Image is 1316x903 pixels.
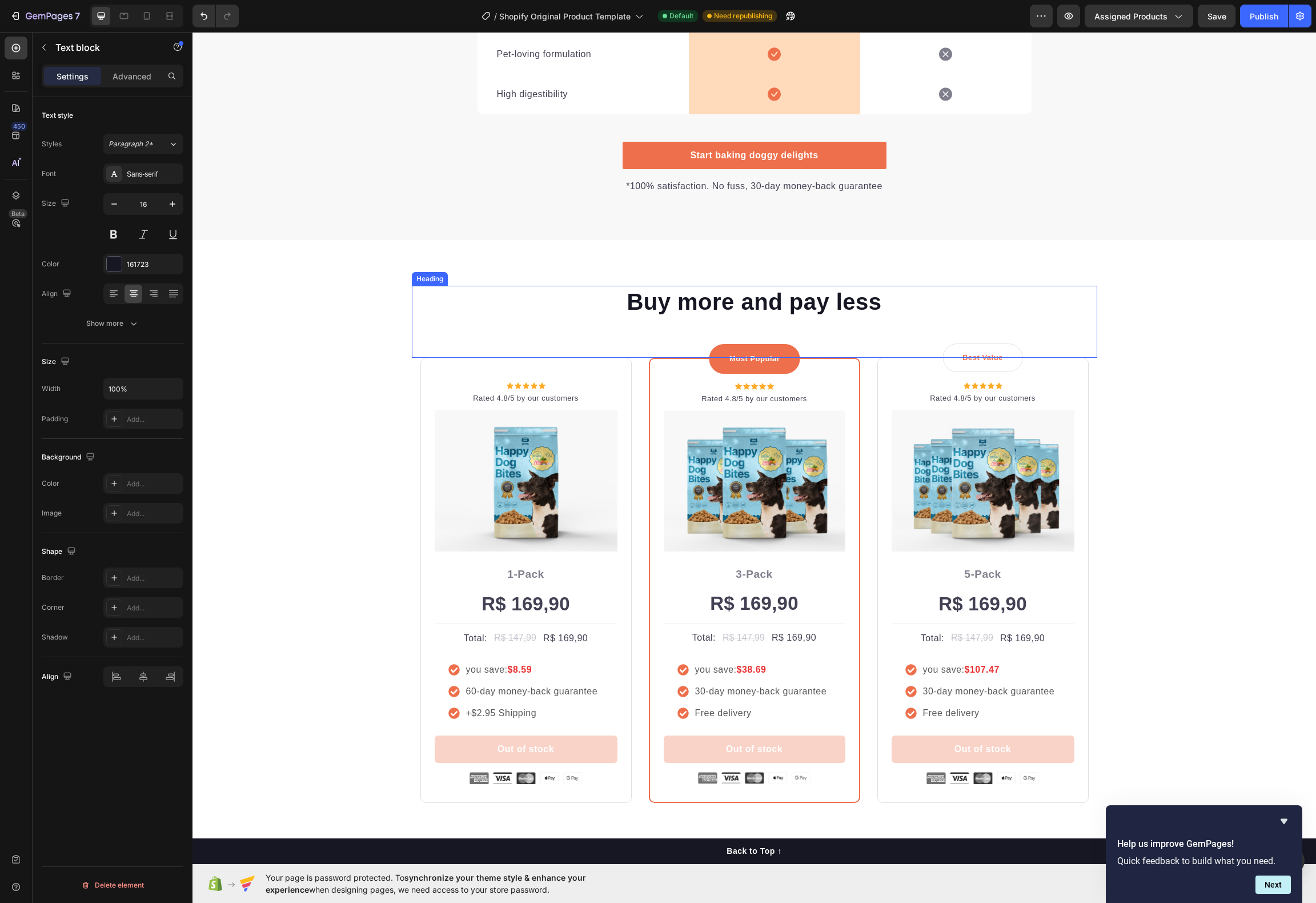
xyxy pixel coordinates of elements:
strong: $8.59 [315,633,339,642]
div: Heading [222,242,253,252]
div: Image [42,508,62,518]
button: Hide survey [1277,814,1291,828]
div: Shape [42,544,78,560]
div: Out of stock [305,710,362,724]
p: Most Popular [537,321,587,333]
p: Best Value [770,320,811,331]
div: R$ 147,99 [757,597,802,616]
img: 495611768014373769-f1ef80b6-5899-4fba-b7e6-8f20662d1820.png [277,740,390,752]
p: 5-Pack [700,534,881,551]
span: Your page is password protected. To when designing pages, we need access to your store password. [266,872,631,896]
div: Background [42,450,97,465]
p: you save: [731,631,862,645]
p: Free delivery [503,674,635,688]
div: R$ 169,90 [807,598,853,614]
div: Publish [1250,10,1278,22]
div: R$ 147,99 [529,597,573,616]
p: 30-day money-back guarantee [503,653,635,666]
div: Align [42,286,74,302]
button: Assigned Products [1085,5,1193,27]
div: Out of stock [762,710,819,724]
button: Show more [42,313,183,334]
img: 495611768014373769-f1ef80b6-5899-4fba-b7e6-8f20662d1820.png [505,740,618,752]
p: Total: [728,600,752,613]
div: Color [42,259,59,269]
strong: $38.69 [544,633,573,642]
p: Advanced [113,70,151,82]
p: Free delivery [731,674,862,688]
div: Add... [127,479,180,489]
a: Start baking doggy delights [430,110,694,137]
p: Rated 4.8/5 by our customers [243,361,424,372]
p: Rated 4.8/5 by our customers [700,361,881,372]
p: *100% satisfaction. No fuss, 30-day money-back guarantee [431,147,693,161]
p: High digestibility [304,55,477,69]
p: you save: [503,631,635,645]
div: R$ 169,90 [471,556,653,587]
span: Default [669,11,693,21]
span: Assigned Products [1094,10,1167,22]
p: Buy more and pay less [220,255,904,285]
div: Back to Top ↑ [534,813,589,825]
div: R$ 169,90 [242,557,425,588]
span: Paragraph 2* [109,139,153,149]
p: Settings [57,70,89,82]
p: 60-day money-back guarantee [274,653,406,666]
button: 7 [5,5,85,27]
p: 3-Pack [472,534,652,551]
div: Text style [42,110,73,121]
div: Styles [42,139,62,149]
img: 495611768014373769-1d617985-21fa-495f-9e1d-1791f7aafdac.png [699,378,882,520]
div: R$ 169,90 [578,598,625,614]
p: 30-day money-back guarantee [731,653,862,666]
div: Shadow [42,632,68,642]
span: synchronize your theme style & enhance your experience [266,873,586,894]
span: Need republishing [714,11,772,21]
p: Text block [55,41,153,54]
button: Save [1198,5,1235,27]
div: R$ 147,99 [300,597,345,616]
img: 495611768014373769-046d423c-0798-4d9d-a9ec-e45d1948fe57.png [471,378,653,520]
div: Add... [127,573,180,584]
div: Add... [127,633,180,643]
button: Out of stock [471,704,653,731]
div: Start baking doggy delights [497,117,625,130]
div: Beta [9,209,27,218]
div: Undo/Redo [192,5,239,27]
div: Add... [127,603,180,613]
div: Padding [42,414,68,424]
div: Corner [42,602,65,613]
div: Color [42,478,59,489]
span: Save [1207,11,1226,21]
div: Width [42,383,61,394]
div: Border [42,573,64,583]
img: 495611768014373769-f1ef80b6-5899-4fba-b7e6-8f20662d1820.png [734,740,846,752]
span: Shopify Original Product Template [499,10,631,22]
div: Show more [86,318,139,329]
p: Total: [271,600,295,613]
strong: $107.47 [772,633,807,642]
p: Quick feedback to build what you need. [1117,856,1291,866]
p: Total: [500,599,523,613]
div: Size [42,196,72,211]
button: Paragraph 2* [103,134,183,154]
p: 1-Pack [243,534,424,551]
img: 495611768014373769-07bd4939-48b5-4f3f-8f77-903fd4609653.png [242,378,425,520]
div: Help us improve GemPages! [1117,814,1291,894]
h2: Help us improve GemPages! [1117,837,1291,851]
button: Publish [1240,5,1288,27]
input: Auto [104,378,183,399]
iframe: Design area [192,32,1316,864]
div: 161723 [127,259,180,270]
button: Out of stock [242,704,425,731]
div: R$ 169,90 [699,557,882,588]
div: 450 [11,122,27,131]
button: Next question [1255,876,1291,894]
div: Delete element [81,878,144,892]
p: Rated 4.8/5 by our customers [472,361,652,373]
p: 7 [75,9,80,23]
div: Add... [127,414,180,425]
div: Font [42,169,56,179]
p: +$2.95 Shipping [274,674,406,688]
